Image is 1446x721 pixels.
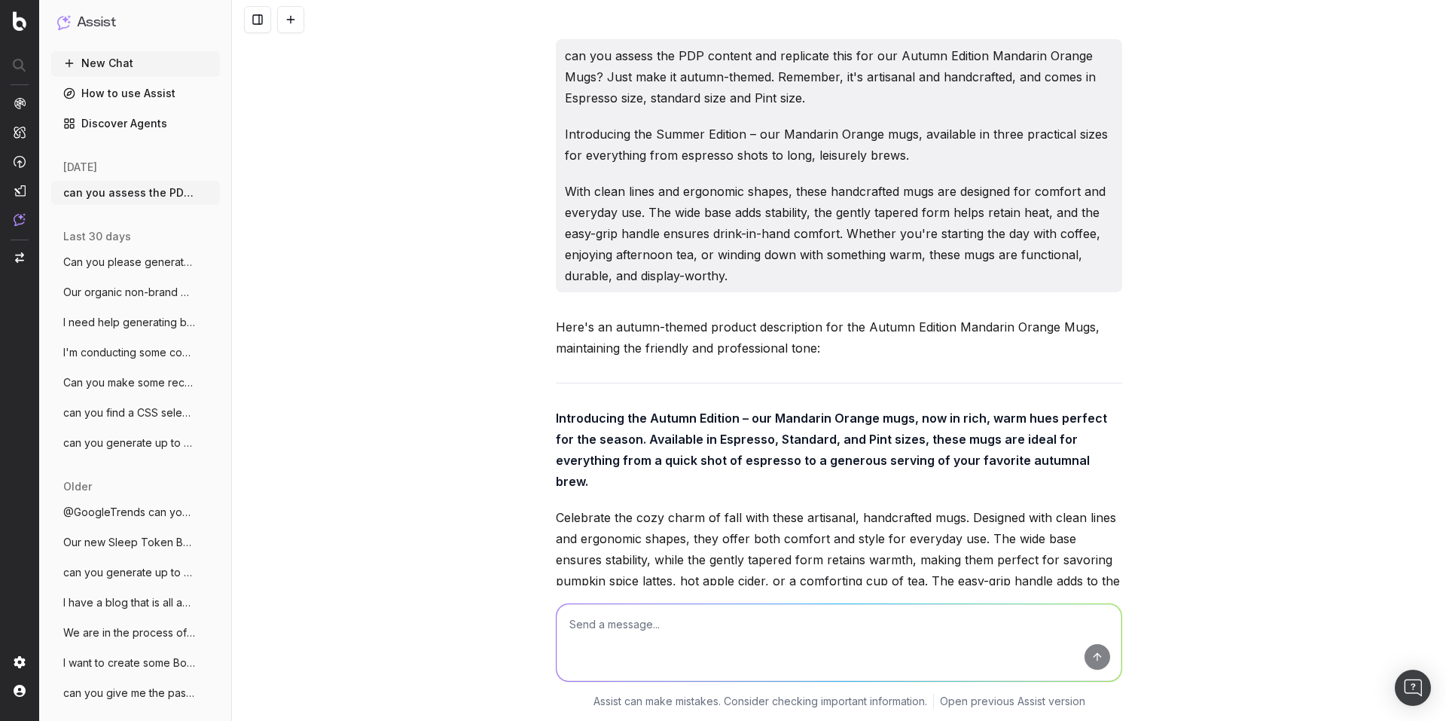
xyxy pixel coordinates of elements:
img: Botify logo [13,11,26,31]
button: Assist [57,12,214,33]
span: We are in the process of developing a ne [63,625,196,640]
span: Can you please generate me a blog post a [63,255,196,270]
span: can you give me the past 90 days keyword [63,686,196,701]
img: Activation [14,155,26,168]
img: Analytics [14,97,26,109]
a: How to use Assist [51,81,220,105]
strong: Introducing the Autumn Edition – our Mandarin Orange mugs, now in rich, warm hues perfect for the... [556,411,1110,489]
span: can you find a CSS selector that will ex [63,405,196,420]
img: Setting [14,656,26,668]
button: can you generate up to 2 meta descriptio [51,561,220,585]
span: can you assess the PDP content and repli [63,185,196,200]
button: I want to create some Botify custom repo [51,651,220,675]
span: I need help generating blog ideas for ac [63,315,196,330]
img: Studio [14,185,26,197]
a: Open previous Assist version [940,694,1085,709]
p: can you assess the PDP content and replicate this for our Autumn Edition Mandarin Orange Mugs? Ju... [565,45,1113,108]
button: can you assess the PDP content and repli [51,181,220,205]
span: can you generate up to 3 meta titles for [63,435,196,451]
span: I want to create some Botify custom repo [63,655,196,671]
span: @GoogleTrends can you analyse google tre [63,505,196,520]
button: can you give me the past 90 days keyword [51,681,220,705]
span: older [63,479,92,494]
div: Open Intercom Messenger [1395,670,1431,706]
h1: Assist [77,12,116,33]
button: Our organic non-brand CTR for our Mens C [51,280,220,304]
button: can you generate up to 3 meta titles for [51,431,220,455]
a: Discover Agents [51,112,220,136]
img: Assist [14,213,26,226]
span: Our organic non-brand CTR for our Mens C [63,285,196,300]
span: I have a blog that is all about Baby's F [63,595,196,610]
img: Assist [57,15,71,29]
span: can you generate up to 2 meta descriptio [63,565,196,580]
span: I'm conducting some competitor research [63,345,196,360]
img: Switch project [15,252,24,263]
span: [DATE] [63,160,97,175]
span: last 30 days [63,229,131,244]
button: I'm conducting some competitor research [51,341,220,365]
p: Celebrate the cozy charm of fall with these artisanal, handcrafted mugs. Designed with clean line... [556,507,1122,634]
img: Intelligence [14,126,26,139]
button: can you find a CSS selector that will ex [51,401,220,425]
span: Our new Sleep Token Band Tshirts are a m [63,535,196,550]
button: Our new Sleep Token Band Tshirts are a m [51,530,220,554]
button: New Chat [51,51,220,75]
span: Can you make some recommendations on how [63,375,196,390]
button: Can you make some recommendations on how [51,371,220,395]
button: Can you please generate me a blog post a [51,250,220,274]
p: Assist can make mistakes. Consider checking important information. [593,694,927,709]
button: I have a blog that is all about Baby's F [51,591,220,615]
button: We are in the process of developing a ne [51,621,220,645]
p: With clean lines and ergonomic shapes, these handcrafted mugs are designed for comfort and everyd... [565,181,1113,286]
button: I need help generating blog ideas for ac [51,310,220,335]
button: @GoogleTrends can you analyse google tre [51,500,220,524]
p: Introducing the Summer Edition – our Mandarin Orange mugs, available in three practical sizes for... [565,124,1113,166]
p: Here's an autumn-themed product description for the Autumn Edition Mandarin Orange Mugs, maintain... [556,316,1122,359]
img: My account [14,685,26,697]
